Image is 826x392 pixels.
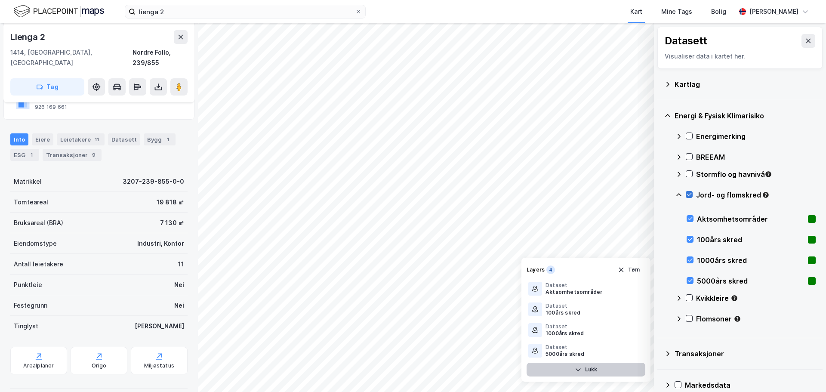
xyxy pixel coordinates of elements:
[14,176,42,187] div: Matrikkel
[697,235,804,245] div: 100års skred
[696,152,816,162] div: BREEAM
[133,47,188,68] div: Nordre Follo, 239/855
[546,289,602,296] div: Aktsomhetsområder
[527,266,545,273] div: Layers
[14,280,42,290] div: Punktleie
[764,170,772,178] div: Tooltip anchor
[10,149,39,161] div: ESG
[546,351,585,358] div: 5000års skred
[137,238,184,249] div: Industri, Kontor
[144,362,174,369] div: Miljøstatus
[163,135,172,144] div: 1
[546,309,580,316] div: 100års skred
[174,300,184,311] div: Nei
[89,151,98,159] div: 9
[14,300,47,311] div: Festegrunn
[696,190,816,200] div: Jord- og flomskred
[730,294,738,302] div: Tooltip anchor
[174,280,184,290] div: Nei
[711,6,726,17] div: Bolig
[14,218,63,228] div: Bruksareal (BRA)
[546,265,555,274] div: 4
[546,323,584,330] div: Dataset
[35,104,67,111] div: 926 169 661
[160,218,184,228] div: 7 130 ㎡
[697,276,804,286] div: 5000års skred
[178,259,184,269] div: 11
[14,238,57,249] div: Eiendomstype
[92,135,101,144] div: 11
[123,176,184,187] div: 3207-239-855-0-0
[546,344,585,351] div: Dataset
[749,6,798,17] div: [PERSON_NAME]
[23,362,54,369] div: Arealplaner
[527,363,645,377] button: Lukk
[675,111,816,121] div: Energi & Fysisk Klimarisiko
[14,197,48,207] div: Tomteareal
[665,51,815,62] div: Visualiser data i kartet her.
[696,169,816,179] div: Stormflo og havnivå
[14,259,63,269] div: Antall leietakere
[697,214,804,224] div: Aktsomhetsområder
[696,314,816,324] div: Flomsoner
[27,151,36,159] div: 1
[14,321,38,331] div: Tinglyst
[762,191,770,199] div: Tooltip anchor
[734,315,741,323] div: Tooltip anchor
[10,133,28,145] div: Info
[612,263,645,277] button: Tøm
[43,149,102,161] div: Transaksjoner
[10,47,133,68] div: 1414, [GEOGRAPHIC_DATA], [GEOGRAPHIC_DATA]
[57,133,105,145] div: Leietakere
[685,380,816,390] div: Markedsdata
[661,6,692,17] div: Mine Tags
[32,133,53,145] div: Eiere
[697,255,804,265] div: 1000års skred
[108,133,140,145] div: Datasett
[10,30,46,44] div: Lienga 2
[665,34,707,48] div: Datasett
[546,302,580,309] div: Dataset
[783,351,826,392] div: Kontrollprogram for chat
[630,6,642,17] div: Kart
[675,79,816,90] div: Kartlag
[136,5,355,18] input: Søk på adresse, matrikkel, gårdeiere, leietakere eller personer
[696,293,816,303] div: Kvikkleire
[675,349,816,359] div: Transaksjoner
[92,362,107,369] div: Origo
[144,133,176,145] div: Bygg
[696,131,816,142] div: Energimerking
[10,78,84,96] button: Tag
[135,321,184,331] div: [PERSON_NAME]
[157,197,184,207] div: 19 818 ㎡
[546,282,602,289] div: Dataset
[14,4,104,19] img: logo.f888ab2527a4732fd821a326f86c7f29.svg
[546,330,584,337] div: 1000års skred
[783,351,826,392] iframe: Chat Widget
